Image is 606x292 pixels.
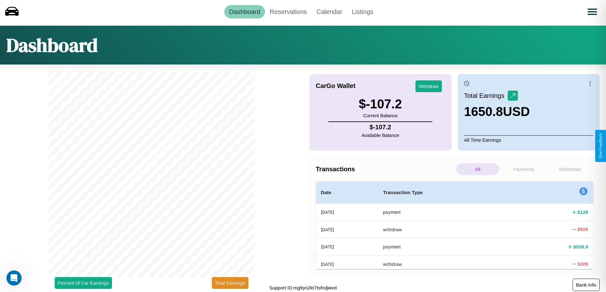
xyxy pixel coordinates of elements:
[577,226,588,233] h4: $ 920
[316,255,378,273] th: [DATE]
[316,204,378,221] th: [DATE]
[464,135,593,144] p: All Time Earnings
[361,124,399,131] h4: $ -107.2
[456,163,499,175] p: All
[321,189,373,196] h4: Date
[316,82,356,90] h4: CarGo Wallet
[577,261,588,267] h4: $ 309
[573,243,588,250] h4: $ 528.8
[312,5,347,18] a: Calendar
[359,97,402,111] h3: $ -107.2
[316,166,455,173] h4: Transactions
[378,221,510,238] th: withdraw
[316,238,378,255] th: [DATE]
[316,221,378,238] th: [DATE]
[464,90,508,101] p: Total Earnings
[573,279,600,291] button: Bank Info
[224,5,265,18] a: Dashboard
[549,163,592,175] p: Withdraws
[361,131,399,139] p: Available Balance
[6,270,22,286] iframe: Intercom live chat
[378,238,510,255] th: payment
[265,5,312,18] a: Reservations
[6,32,98,58] h1: Dashboard
[269,283,337,292] p: Support ID: mg9yo2kt7tsfndjwvd
[378,255,510,273] th: withdraw
[378,204,510,221] th: payment
[464,105,530,119] h3: 1650.8 USD
[212,277,248,289] button: Total Earnings
[55,277,112,289] button: Percent of Car Earnings
[383,189,505,196] h4: Transaction Type
[502,163,545,175] p: Payments
[598,133,603,159] div: Give Feedback
[583,3,601,21] button: Open menu
[359,111,402,120] p: Current Balance
[577,209,588,215] h4: $ 128
[347,5,378,18] a: Listings
[415,80,442,92] button: Withdraw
